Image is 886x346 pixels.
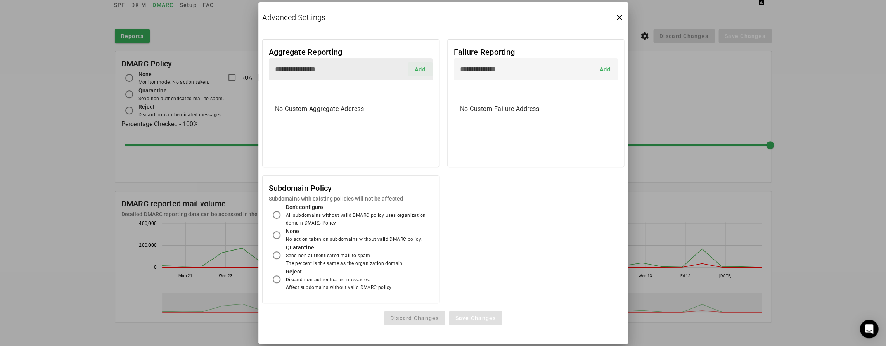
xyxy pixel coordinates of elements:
div: Quarantine [286,243,403,252]
button: Add [593,62,618,76]
mat-card-title: Failure Reporting [454,46,515,58]
div: No Custom Failure Address [460,104,611,114]
mat-card-subtitle: Subdomains with existing policies will not be affected [269,194,403,203]
fm-list-input: Failure Reporting [443,35,628,171]
div: Open Intercom Messenger [860,320,878,338]
mat-card-title: Aggregate Reporting [269,46,343,58]
div: Reject [286,267,392,276]
div: Don't configure [286,203,433,211]
fm-list-input: Aggregate Reporting [258,35,443,171]
div: No Custom Aggregate Address [275,104,426,114]
div: Discard non-authenticated messages. Affect subdomains without valid DMARC policy [286,276,392,291]
button: Add [408,62,433,76]
div: None [286,227,422,235]
mat-card-title: Subdomain Policy [269,182,403,194]
h2: Advanced Settings [262,13,325,22]
div: Send non-authenticated mail to spam. The percent is the same as the organization domain [286,252,403,267]
div: No action taken on subdomains without valid DMARC policy. [286,235,422,243]
div: All subdomains without valid DMARC policy uses organization domain DMARC Policy [286,211,433,227]
i: close [615,13,624,22]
